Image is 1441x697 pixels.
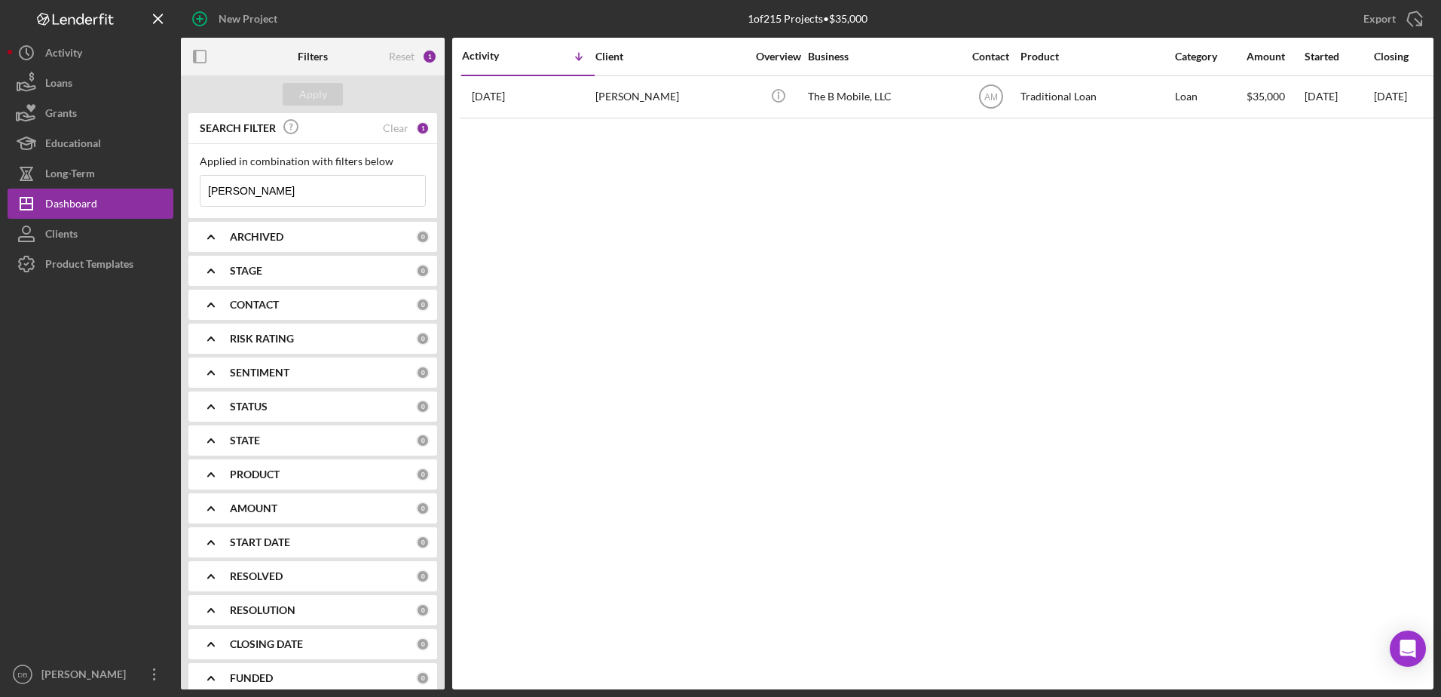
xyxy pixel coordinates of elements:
[1247,51,1303,63] div: Amount
[45,98,77,132] div: Grants
[230,570,283,582] b: RESOLVED
[984,92,998,103] text: AM
[230,333,294,345] b: RISK RATING
[416,264,430,278] div: 0
[45,219,78,253] div: Clients
[8,219,173,249] button: Clients
[230,536,290,548] b: START DATE
[416,230,430,244] div: 0
[230,367,289,379] b: SENTIMENT
[808,77,959,117] div: The B Mobile, LLC
[416,502,430,515] div: 0
[383,122,408,134] div: Clear
[1175,51,1245,63] div: Category
[17,671,27,679] text: DB
[808,51,959,63] div: Business
[45,249,133,283] div: Product Templates
[230,299,279,311] b: CONTACT
[1348,4,1433,34] button: Export
[416,366,430,379] div: 0
[1374,90,1407,103] time: [DATE]
[416,570,430,583] div: 0
[472,91,505,103] time: 2025-07-07 17:40
[416,332,430,345] div: 0
[1363,4,1396,34] div: Export
[416,536,430,549] div: 0
[595,51,746,63] div: Client
[416,121,430,135] div: 1
[219,4,277,34] div: New Project
[962,51,1019,63] div: Contact
[8,128,173,158] button: Educational
[416,671,430,685] div: 0
[230,502,277,514] b: AMOUNT
[416,468,430,481] div: 0
[8,189,173,219] button: Dashboard
[181,4,292,34] button: New Project
[8,68,173,98] button: Loans
[422,49,437,64] div: 1
[416,434,430,447] div: 0
[1247,77,1303,117] div: $35,000
[1390,631,1426,667] div: Open Intercom Messenger
[416,400,430,413] div: 0
[230,638,303,650] b: CLOSING DATE
[298,51,328,63] b: Filters
[230,401,268,413] b: STATUS
[389,51,415,63] div: Reset
[299,83,327,106] div: Apply
[200,155,426,167] div: Applied in combination with filters below
[230,672,273,684] b: FUNDED
[1175,77,1245,117] div: Loan
[8,158,173,189] button: Long-Term
[8,38,173,68] button: Activity
[230,265,262,277] b: STAGE
[230,604,295,616] b: RESOLUTION
[283,83,343,106] button: Apply
[45,38,82,72] div: Activity
[416,298,430,312] div: 0
[45,128,101,162] div: Educational
[1020,77,1171,117] div: Traditional Loan
[462,50,528,62] div: Activity
[45,158,95,192] div: Long-Term
[230,231,283,243] b: ARCHIVED
[230,434,260,447] b: STATE
[45,189,97,223] div: Dashboard
[8,659,173,689] button: DB[PERSON_NAME]
[1305,51,1372,63] div: Started
[416,603,430,617] div: 0
[748,13,867,25] div: 1 of 215 Projects • $35,000
[8,249,173,279] button: Product Templates
[38,659,136,693] div: [PERSON_NAME]
[1305,77,1372,117] div: [DATE]
[416,637,430,651] div: 0
[595,77,746,117] div: [PERSON_NAME]
[1020,51,1171,63] div: Product
[230,468,280,481] b: PRODUCT
[200,122,276,134] b: SEARCH FILTER
[750,51,806,63] div: Overview
[45,68,72,102] div: Loans
[8,98,173,128] button: Grants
